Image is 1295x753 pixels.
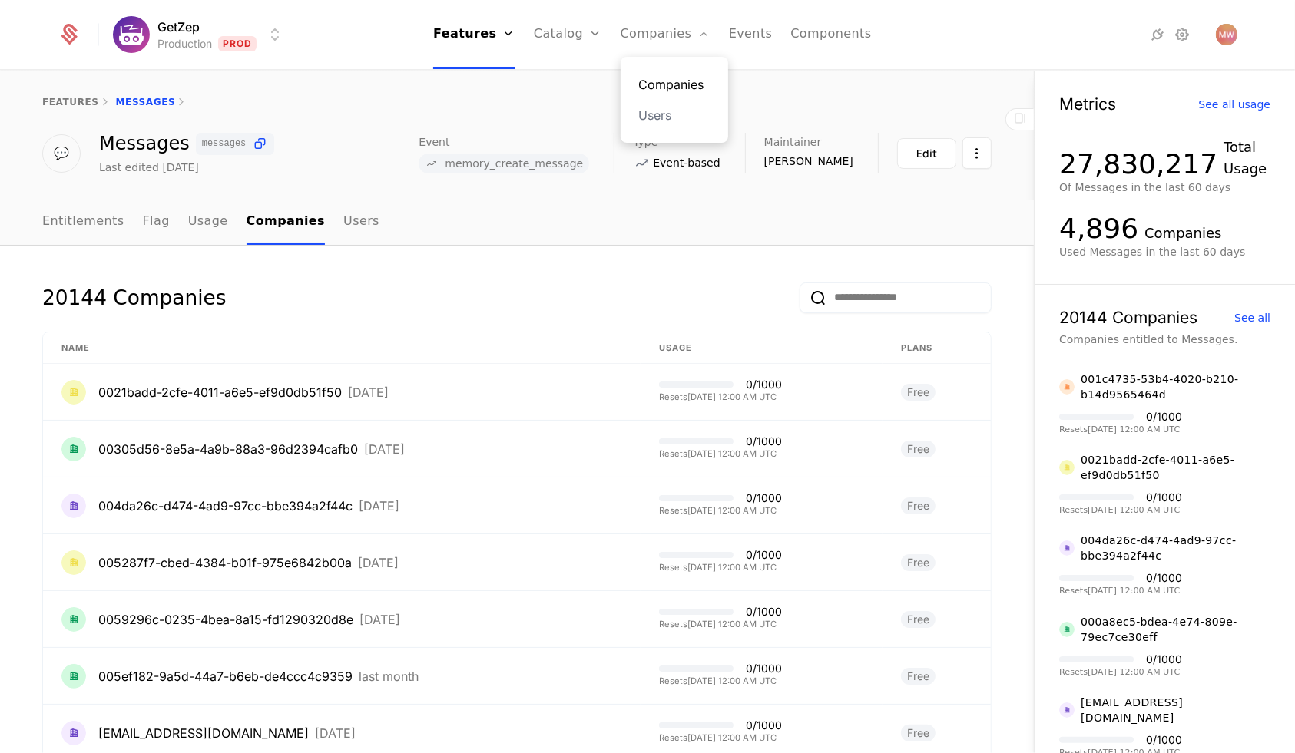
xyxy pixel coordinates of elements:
[1059,586,1182,595] div: Resets [DATE] 12:00 AM UTC
[1198,99,1270,110] div: See all usage
[897,138,956,169] button: Edit
[118,18,285,51] button: Select environment
[61,380,86,405] img: 0021badd-2cfe-4011-a6e5-ef9d0db51f50
[113,16,150,53] img: GetZep
[746,606,782,617] div: 0 / 1000
[61,550,86,575] img: 005287f7-cbed-4384-b01f-975e6842b00a
[1059,213,1138,244] div: 4,896
[1081,452,1270,483] div: 0021badd-2cfe-4011-a6e5-ef9d0db51f50
[901,611,936,628] span: Free
[61,664,86,689] img: 005ef182-9a5d-44a7-b6eb-de4ccc4c9359
[42,200,124,245] a: Entitlements
[1059,540,1075,556] img: 004da26c-d474-4ad9-97cc-bbe394a2f44c
[641,332,883,365] th: Usage
[1081,533,1270,563] div: 004da26c-d474-4ad9-97cc-bbe394a2f44c
[98,610,353,629] div: 0059296c-0235-4bea-8a15-fd1290320d8e
[764,154,853,169] span: [PERSON_NAME]
[359,613,400,626] div: [DATE]
[1146,735,1182,745] div: 0 / 1000
[99,160,199,175] div: Last edited [DATE]
[315,727,356,739] div: [DATE]
[1081,695,1270,725] div: [EMAIL_ADDRESS][DOMAIN_NAME]
[653,155,720,170] span: Event-based
[98,667,353,685] div: 005ef182-9a5d-44a7-b6eb-de4ccc4c9359
[901,554,936,571] span: Free
[883,332,991,365] th: Plans
[98,383,342,401] div: 0021badd-2cfe-4011-a6e5-ef9d0db51f50
[901,384,936,401] span: Free
[98,553,352,572] div: 005287f7-cbed-4384-b01f-975e6842b00a
[1059,96,1116,112] div: Metrics
[1173,25,1191,44] a: Settings
[1146,411,1182,422] div: 0 / 1000
[1224,137,1270,180] div: Total Usage
[639,106,710,124] a: Users
[98,497,353,515] div: 004da26c-d474-4ad9-97cc-bbe394a2f44c
[445,158,583,169] span: memory_create_message
[1059,244,1270,259] div: Used Messages in the last 60 days
[1216,24,1237,45] button: Open user button
[1146,654,1182,665] div: 0 / 1000
[1059,332,1270,347] div: Companies entitled to Messages.
[98,724,309,742] div: [EMAIL_ADDRESS][DOMAIN_NAME]
[901,441,936,457] span: Free
[659,393,782,401] div: Resets [DATE] 12:00 AM UTC
[42,200,992,245] nav: Main
[43,332,641,365] th: Name
[659,620,782,629] div: Resets [DATE] 12:00 AM UTC
[98,440,358,458] div: 00305d56-8e5a-4a9b-88a3-96d2394cafb0
[1234,312,1270,323] div: See all
[42,97,99,107] a: features
[746,720,782,731] div: 0 / 1000
[901,497,936,514] span: Free
[659,450,782,458] div: Resets [DATE] 12:00 AM UTC
[61,437,86,461] img: 00305d56-8e5a-4a9b-88a3-96d2394cafb0
[1081,614,1270,645] div: 000a8ec5-bdea-4e74-809e-79ec7ce30eff
[61,721,86,745] img: 000td000@gmail.com
[1148,25,1167,44] a: Integrations
[218,36,257,51] span: Prod
[42,282,227,313] div: 20144 Companies
[746,550,782,560] div: 0 / 1000
[746,436,782,447] div: 0 / 1000
[901,668,936,685] span: Free
[659,507,782,515] div: Resets [DATE] 12:00 AM UTC
[1059,460,1075,475] img: 0021badd-2cfe-4011-a6e5-ef9d0db51f50
[1059,702,1075,718] img: 000td000@gmail.com
[1059,379,1075,395] img: 001c4735-53b4-4020-b210-b14d9565464d
[1059,180,1270,195] div: Of Messages in the last 60 days
[901,725,936,741] span: Free
[1059,622,1075,637] img: 000a8ec5-bdea-4e74-809e-79ec7ce30eff
[358,556,399,569] div: [DATE]
[639,75,710,94] a: Companies
[1146,573,1182,583] div: 0 / 1000
[202,139,247,148] span: messages
[1146,492,1182,503] div: 0 / 1000
[659,563,782,572] div: Resets [DATE] 12:00 AM UTC
[659,677,782,685] div: Resets [DATE] 12:00 AM UTC
[157,36,212,51] div: Production
[1081,372,1270,402] div: 001c4735-53b4-4020-b210-b14d9565464d
[42,134,81,173] div: 💬
[359,670,419,682] div: last month
[633,137,657,147] span: Type
[419,137,449,147] span: Event
[1059,149,1217,180] div: 27,830,217
[143,200,170,245] a: Flag
[364,443,405,455] div: [DATE]
[1144,223,1221,244] div: Companies
[157,18,200,36] span: GetZep
[359,500,399,512] div: [DATE]
[188,200,228,245] a: Usage
[247,200,326,245] a: Companies
[746,663,782,674] div: 0 / 1000
[1059,668,1182,676] div: Resets [DATE] 12:00 AM UTC
[1059,506,1182,514] div: Resets [DATE] 12:00 AM UTC
[1059,309,1197,325] div: 20144 Companies
[99,133,274,155] div: Messages
[746,379,782,390] div: 0 / 1000
[61,494,86,518] img: 004da26c-d474-4ad9-97cc-bbe394a2f44c
[61,607,86,632] img: 0059296c-0235-4bea-8a15-fd1290320d8e
[764,137,822,147] span: Maintainer
[916,146,937,161] div: Edit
